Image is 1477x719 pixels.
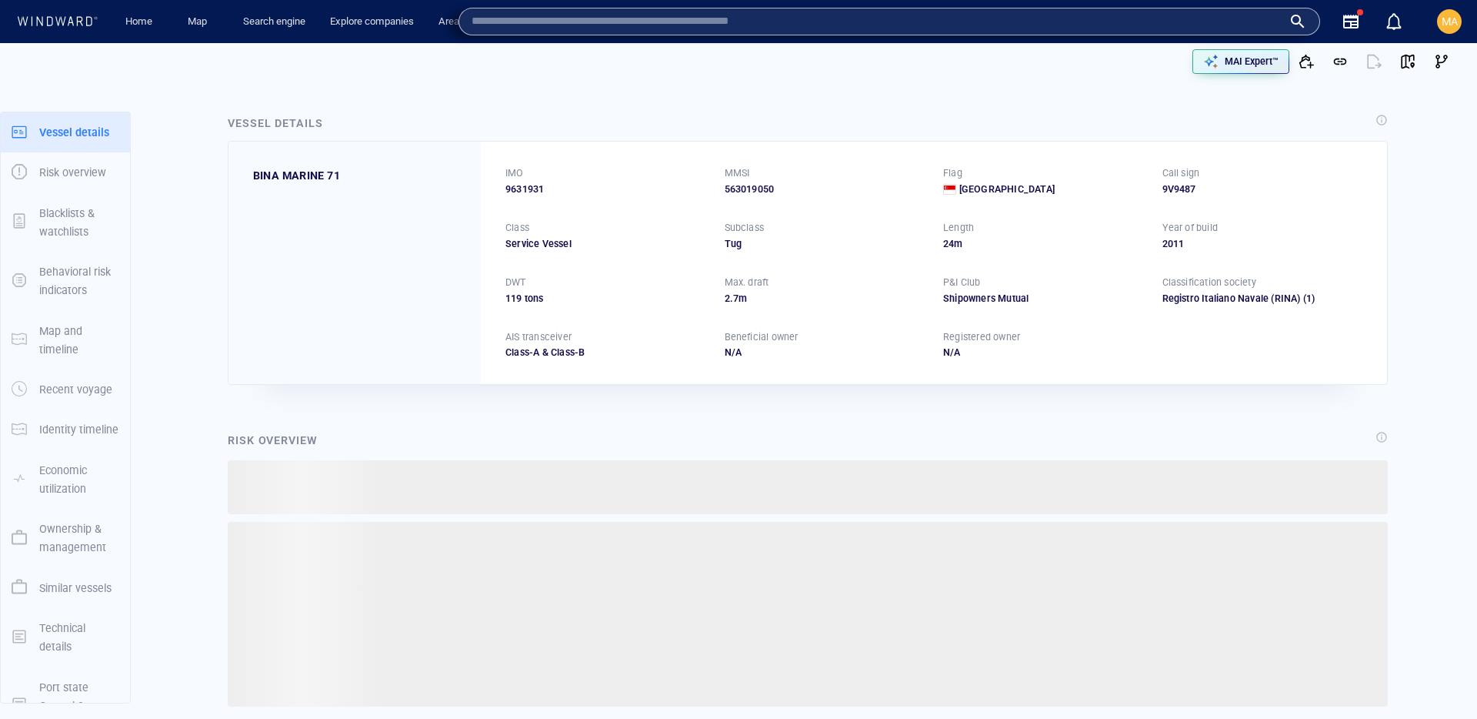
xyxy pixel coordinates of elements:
p: DWT [505,276,526,289]
button: Map and timeline [1,311,130,370]
a: Home [119,8,158,35]
p: Technical details [39,619,119,657]
p: Economic utilization [39,461,119,499]
a: Recent voyage [1,382,130,396]
iframe: Chat [1412,650,1465,707]
span: 7 [733,293,738,304]
a: Map and timeline [1,332,130,346]
button: Home [114,8,163,35]
button: Blacklists & watchlists [1,193,130,252]
p: AIS transceiver [505,330,572,344]
a: Area analysis [432,8,504,35]
p: Classification society [1162,276,1256,289]
a: Search engine [237,8,312,35]
a: Technical details [1,629,130,644]
span: Class-A [505,346,539,358]
a: Ownership & management [1,530,130,545]
span: N/A [725,346,742,358]
span: 24 [943,238,954,249]
p: Beneficial owner [725,330,799,344]
p: Ownership & management [39,520,119,557]
span: . [730,293,733,304]
button: Technical details [1,608,130,667]
button: View on map [1391,45,1425,79]
a: Identity timeline [1,422,130,436]
div: 563019050 [725,182,925,196]
p: Risk overview [39,163,106,182]
div: Vessel details [228,114,323,132]
span: & [542,346,548,358]
div: Registro Italiano Navale (RINA) [1162,292,1301,306]
span: ‌ [228,522,1388,707]
div: 119 tons [505,292,706,306]
button: MAI Expert™ [1192,49,1289,74]
button: Economic utilization [1,450,130,510]
p: Similar vessels [39,579,112,597]
p: P&I Club [943,276,981,289]
button: Vessel details [1,112,130,152]
button: Get link [1323,45,1357,79]
button: Map [175,8,225,35]
div: Tug [725,237,925,251]
p: Max. draft [725,276,769,289]
button: Identity timeline [1,410,130,450]
span: m [738,293,747,304]
a: Behavioral risk indicators [1,273,130,288]
p: Flag [943,166,962,180]
button: MA [1434,6,1465,37]
button: Add to vessel list [1289,45,1323,79]
button: Ownership & management [1,509,130,568]
div: Risk overview [228,431,318,450]
a: Vessel details [1,124,130,139]
span: ‌ [228,460,1388,514]
span: [GEOGRAPHIC_DATA] [959,182,1055,196]
p: Recent voyage [39,380,112,399]
button: Similar vessels [1,568,130,608]
p: Class [505,221,529,235]
p: Registered owner [943,330,1020,344]
a: Risk overview [1,165,130,179]
p: Vessel details [39,123,109,142]
div: Notification center [1385,12,1403,31]
button: Visual Link Analysis [1425,45,1459,79]
span: 2 [725,293,730,304]
span: (1) [1301,292,1362,306]
p: MAI Expert™ [1225,55,1279,69]
button: Recent voyage [1,370,130,410]
a: Explore companies [324,8,420,35]
button: Risk overview [1,152,130,192]
div: 9V9487 [1162,182,1363,196]
p: Identity timeline [39,420,118,439]
span: MA [1442,15,1458,28]
span: m [954,238,962,249]
a: Economic utilization [1,471,130,486]
p: Blacklists & watchlists [39,204,119,242]
span: N/A [943,346,961,358]
div: Service Vessel [505,237,706,251]
div: Registro Italiano Navale (RINA) [1162,292,1363,306]
a: Blacklists & watchlists [1,214,130,229]
p: Year of build [1162,221,1219,235]
a: Map [182,8,218,35]
p: IMO [505,166,524,180]
p: Length [943,221,974,235]
div: BINA MARINE 71 [253,166,340,185]
p: Call sign [1162,166,1200,180]
a: Port state Control & Casualties [1,697,130,712]
p: MMSI [725,166,750,180]
p: Map and timeline [39,322,119,359]
span: Class-B [539,346,585,358]
p: Behavioral risk indicators [39,263,119,300]
div: 2011 [1162,237,1363,251]
div: Shipowners Mutual [943,292,1144,306]
p: Subclass [725,221,765,235]
span: 9631931 [505,182,544,196]
button: Behavioral risk indicators [1,252,130,311]
a: Similar vessels [1,580,130,594]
